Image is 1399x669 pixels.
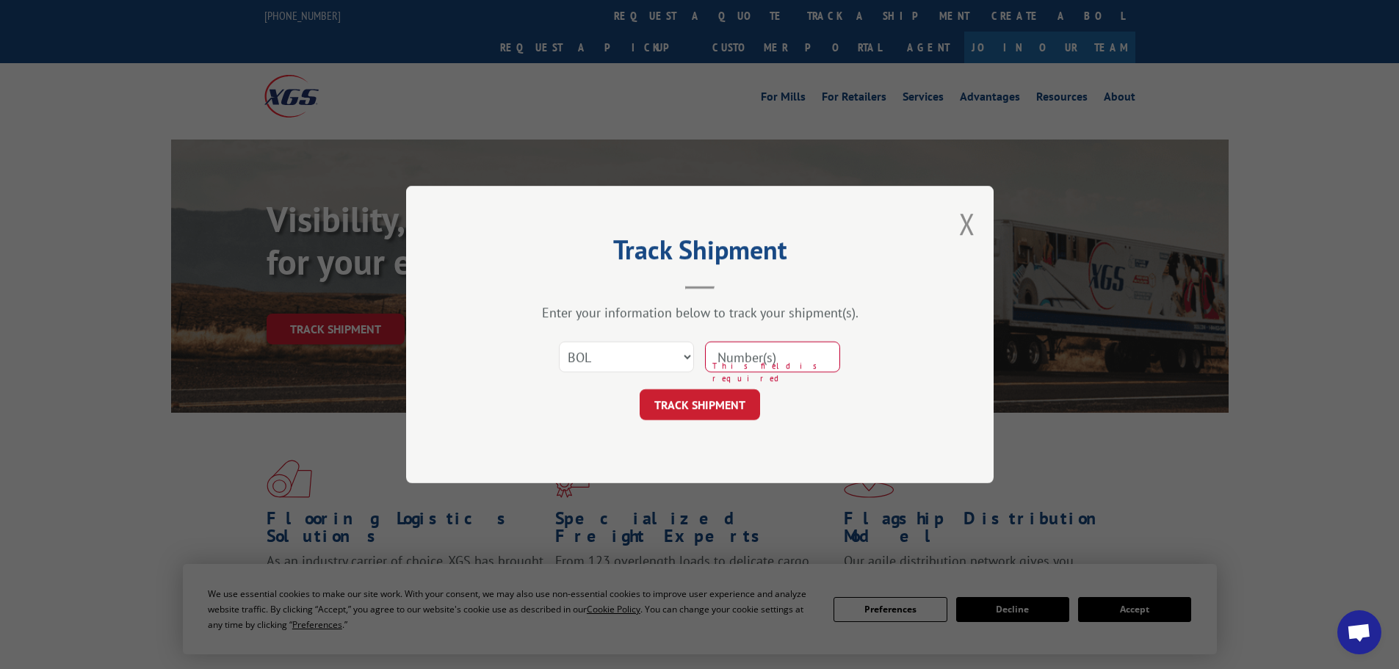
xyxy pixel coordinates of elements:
[1337,610,1381,654] div: Open chat
[480,239,920,267] h2: Track Shipment
[959,204,975,243] button: Close modal
[712,360,840,384] span: This field is required
[640,389,760,420] button: TRACK SHIPMENT
[480,304,920,321] div: Enter your information below to track your shipment(s).
[705,341,840,372] input: Number(s)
